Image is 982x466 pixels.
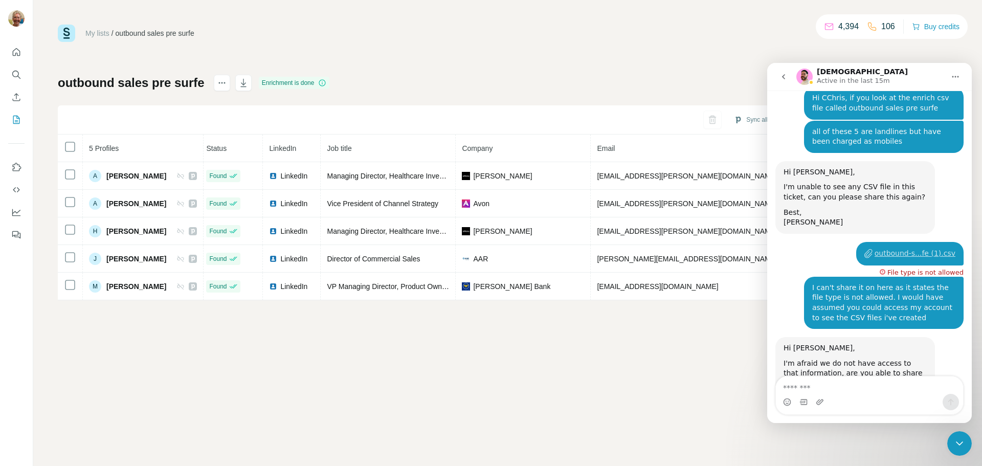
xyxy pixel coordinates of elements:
[8,181,25,199] button: Use Surfe API
[209,254,227,263] span: Found
[106,281,166,292] span: [PERSON_NAME]
[881,20,895,33] p: 106
[8,226,25,244] button: Feedback
[280,198,307,209] span: LinkedIn
[597,227,777,235] span: [EMAIL_ADDRESS][PERSON_NAME][DOMAIN_NAME]
[214,75,230,91] button: actions
[259,77,330,89] div: Enrichment is done
[8,10,25,27] img: Avatar
[85,29,109,37] a: My lists
[462,144,493,152] span: Company
[947,431,972,456] iframe: Intercom live chat
[209,227,227,236] span: Found
[327,282,517,291] span: VP Managing Director, Product Owner - Enterprise Systems
[8,110,25,129] button: My lists
[838,20,859,33] p: 4,394
[89,197,101,210] div: A
[269,172,277,180] img: LinkedIn logo
[106,198,166,209] span: [PERSON_NAME]
[89,170,101,182] div: A
[597,282,718,291] span: [EMAIL_ADDRESS][DOMAIN_NAME]
[116,28,194,38] div: outbound sales pre surfe
[209,282,227,291] span: Found
[280,254,307,264] span: LinkedIn
[473,281,550,292] span: [PERSON_NAME] Bank
[280,171,307,181] span: LinkedIn
[597,255,777,263] span: [PERSON_NAME][EMAIL_ADDRESS][DOMAIN_NAME]
[106,171,166,181] span: [PERSON_NAME]
[462,282,470,291] img: company-logo
[89,225,101,237] div: H
[111,28,114,38] li: /
[209,199,227,208] span: Found
[106,254,166,264] span: [PERSON_NAME]
[473,254,488,264] span: AAR
[473,198,489,209] span: Avon
[597,144,615,152] span: Email
[269,199,277,208] img: LinkedIn logo
[209,171,227,181] span: Found
[597,172,777,180] span: [EMAIL_ADDRESS][PERSON_NAME][DOMAIN_NAME]
[462,172,470,180] img: company-logo
[89,280,101,293] div: M
[327,172,488,180] span: Managing Director, Healthcare Investment Banking
[89,144,119,152] span: 5 Profiles
[462,199,470,208] img: company-logo
[206,144,227,152] span: Status
[473,171,532,181] span: [PERSON_NAME]
[8,158,25,176] button: Use Surfe on LinkedIn
[58,25,75,42] img: Surfe Logo
[912,19,959,34] button: Buy credits
[767,63,972,423] iframe: Intercom live chat
[462,227,470,235] img: company-logo
[8,203,25,221] button: Dashboard
[269,144,296,152] span: LinkedIn
[269,282,277,291] img: LinkedIn logo
[473,226,532,236] span: [PERSON_NAME]
[462,255,470,263] img: company-logo
[269,227,277,235] img: LinkedIn logo
[58,75,205,91] h1: outbound sales pre surfe
[8,88,25,106] button: Enrich CSV
[106,226,166,236] span: [PERSON_NAME]
[89,253,101,265] div: J
[8,65,25,84] button: Search
[327,144,351,152] span: Job title
[727,112,818,127] button: Sync all to Pipedrive (5)
[269,255,277,263] img: LinkedIn logo
[280,281,307,292] span: LinkedIn
[280,226,307,236] span: LinkedIn
[327,255,420,263] span: Director of Commercial Sales
[8,43,25,61] button: Quick start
